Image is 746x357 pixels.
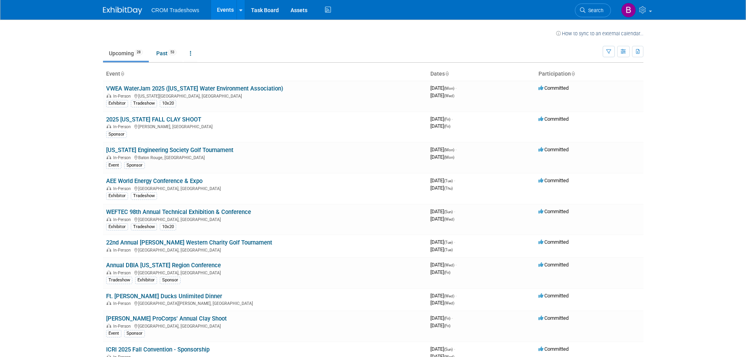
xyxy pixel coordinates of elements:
[430,323,450,328] span: [DATE]
[103,67,427,81] th: Event
[444,155,454,159] span: (Mon)
[152,7,199,13] span: CROM Tradeshows
[106,92,424,99] div: [US_STATE][GEOGRAPHIC_DATA], [GEOGRAPHIC_DATA]
[134,49,143,55] span: 28
[430,185,453,191] span: [DATE]
[106,185,424,191] div: [GEOGRAPHIC_DATA], [GEOGRAPHIC_DATA]
[107,155,111,159] img: In-Person Event
[430,262,457,268] span: [DATE]
[106,85,283,92] a: VWEA WaterJam 2025 ([US_STATE] Water Environment Association)
[106,239,272,246] a: 22nd Annual [PERSON_NAME] Western Charity Golf Tournament
[444,117,450,121] span: (Fri)
[538,147,569,152] span: Committed
[107,301,111,305] img: In-Person Event
[107,270,111,274] img: In-Person Event
[430,269,450,275] span: [DATE]
[455,293,457,299] span: -
[106,216,424,222] div: [GEOGRAPHIC_DATA], [GEOGRAPHIC_DATA]
[131,100,157,107] div: Tradeshow
[444,248,453,252] span: (Tue)
[106,100,128,107] div: Exhibitor
[444,86,454,91] span: (Mon)
[430,123,450,129] span: [DATE]
[106,154,424,160] div: Baton Rouge, [GEOGRAPHIC_DATA]
[535,67,643,81] th: Participation
[107,94,111,98] img: In-Person Event
[106,262,221,269] a: Annual DBIA [US_STATE] Region Conference
[168,49,177,55] span: 53
[454,178,455,183] span: -
[556,31,643,36] a: How to sync to an external calendar...
[444,324,450,328] span: (Fri)
[575,4,611,17] a: Search
[106,208,251,216] a: WEFTEC 98th Annual Technical Exhibition & Conference
[454,208,455,214] span: -
[444,301,454,305] span: (Wed)
[452,116,453,122] span: -
[444,210,453,214] span: (Sun)
[106,293,222,300] a: Ft. [PERSON_NAME] Ducks Unlimited Dinner
[113,324,133,329] span: In-Person
[430,239,455,245] span: [DATE]
[113,301,133,306] span: In-Person
[160,100,176,107] div: 10x20
[430,216,454,222] span: [DATE]
[106,178,202,185] a: AEE World Energy Conference & Expo
[444,270,450,275] span: (Fri)
[444,94,454,98] span: (Wed)
[444,294,454,298] span: (Wed)
[113,186,133,191] span: In-Person
[106,300,424,306] div: [GEOGRAPHIC_DATA][PERSON_NAME], [GEOGRAPHIC_DATA]
[107,248,111,252] img: In-Person Event
[106,131,127,138] div: Sponsor
[430,147,457,152] span: [DATE]
[106,223,128,230] div: Exhibitor
[106,277,132,284] div: Tradeshow
[124,330,145,337] div: Sponsor
[106,192,128,199] div: Exhibitor
[538,315,569,321] span: Committed
[538,346,569,352] span: Committed
[585,7,603,13] span: Search
[106,123,424,129] div: [PERSON_NAME], [GEOGRAPHIC_DATA]
[454,239,455,245] span: -
[131,223,157,230] div: Tradeshow
[455,262,457,268] span: -
[113,270,133,275] span: In-Person
[430,208,455,214] span: [DATE]
[106,315,227,322] a: [PERSON_NAME] ProCorps' Annual Clay Shoot
[113,155,133,160] span: In-Person
[538,262,569,268] span: Committed
[430,300,454,306] span: [DATE]
[621,3,636,18] img: Branden Peterson
[430,246,453,252] span: [DATE]
[106,323,424,329] div: [GEOGRAPHIC_DATA], [GEOGRAPHIC_DATA]
[106,162,121,169] div: Event
[150,46,182,61] a: Past53
[106,330,121,337] div: Event
[131,192,157,199] div: Tradeshow
[538,178,569,183] span: Committed
[160,277,181,284] div: Sponsor
[107,124,111,128] img: In-Person Event
[430,92,454,98] span: [DATE]
[538,116,569,122] span: Committed
[120,71,124,77] a: Sort by Event Name
[124,162,145,169] div: Sponsor
[106,269,424,275] div: [GEOGRAPHIC_DATA], [GEOGRAPHIC_DATA]
[106,116,201,123] a: 2025 [US_STATE] FALL CLAY SHOOT
[107,186,111,190] img: In-Person Event
[455,85,457,91] span: -
[430,116,453,122] span: [DATE]
[430,178,455,183] span: [DATE]
[444,263,454,267] span: (Wed)
[538,239,569,245] span: Committed
[538,85,569,91] span: Committed
[430,346,455,352] span: [DATE]
[113,217,133,222] span: In-Person
[430,85,457,91] span: [DATE]
[444,316,450,321] span: (Fri)
[103,46,149,61] a: Upcoming28
[571,71,575,77] a: Sort by Participation Type
[135,277,157,284] div: Exhibitor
